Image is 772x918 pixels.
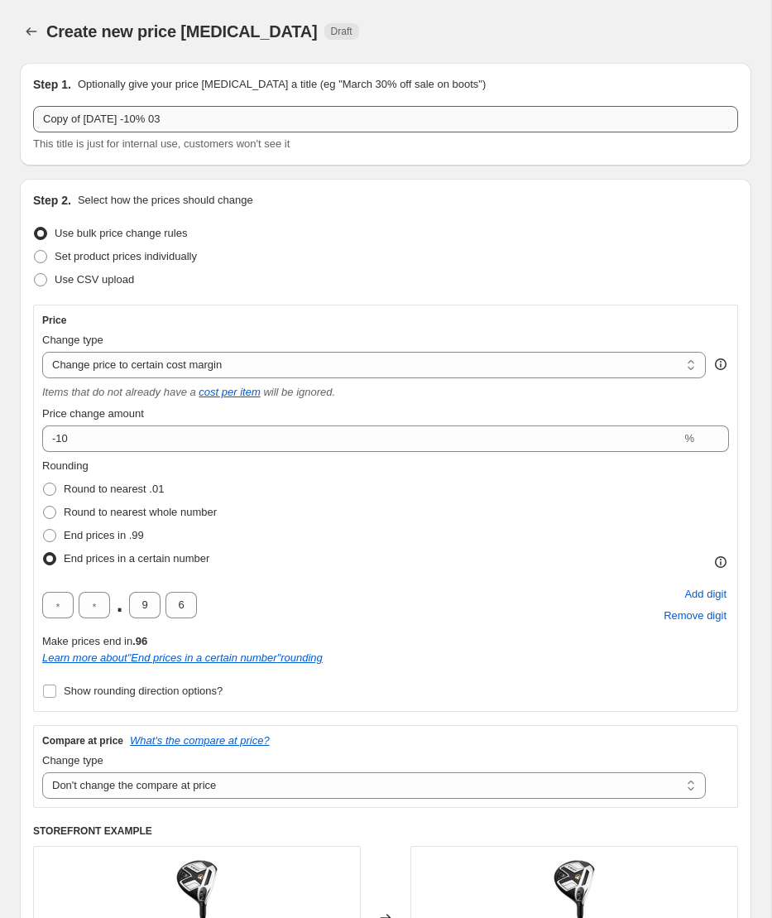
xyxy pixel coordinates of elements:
[199,386,260,398] a: cost per item
[42,425,681,452] input: 50
[55,227,187,239] span: Use bulk price change rules
[64,685,223,697] span: Show rounding direction options?
[684,432,694,445] span: %
[78,76,486,93] p: Optionally give your price [MEDICAL_DATA] a title (eg "March 30% off sale on boots")
[115,592,124,618] span: .
[78,192,253,209] p: Select how the prices should change
[130,734,270,747] button: What's the compare at price?
[682,584,729,605] button: Add placeholder
[79,592,110,618] input: ﹡
[42,314,66,327] h3: Price
[33,106,738,132] input: 30% off holiday sale
[46,22,318,41] span: Create new price [MEDICAL_DATA]
[263,386,335,398] i: will be ignored.
[664,608,726,624] span: Remove digit
[42,386,196,398] i: Items that do not already have a
[42,459,89,472] span: Rounding
[684,586,726,603] span: Add digit
[33,192,71,209] h2: Step 2.
[33,76,71,93] h2: Step 1.
[42,592,74,618] input: ﹡
[64,506,217,518] span: Round to nearest whole number
[331,25,352,38] span: Draft
[42,651,323,664] i: Learn more about " End prices in a certain number " rounding
[33,137,290,150] span: This title is just for internal use, customers won't see it
[64,529,144,541] span: End prices in .99
[42,407,144,420] span: Price change amount
[42,651,323,664] a: Learn more about"End prices in a certain number"rounding
[64,483,164,495] span: Round to nearest .01
[42,635,147,647] span: Make prices end in
[64,552,209,565] span: End prices in a certain number
[129,592,161,618] input: ﹡
[132,635,147,647] b: .96
[42,734,123,747] h3: Compare at price
[20,20,43,43] button: Price change jobs
[165,592,197,618] input: ﹡
[661,605,729,627] button: Remove placeholder
[55,250,197,262] span: Set product prices individually
[33,824,738,838] h6: STOREFRONT EXAMPLE
[42,754,103,767] span: Change type
[42,334,103,346] span: Change type
[55,273,134,286] span: Use CSV upload
[712,356,729,372] div: help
